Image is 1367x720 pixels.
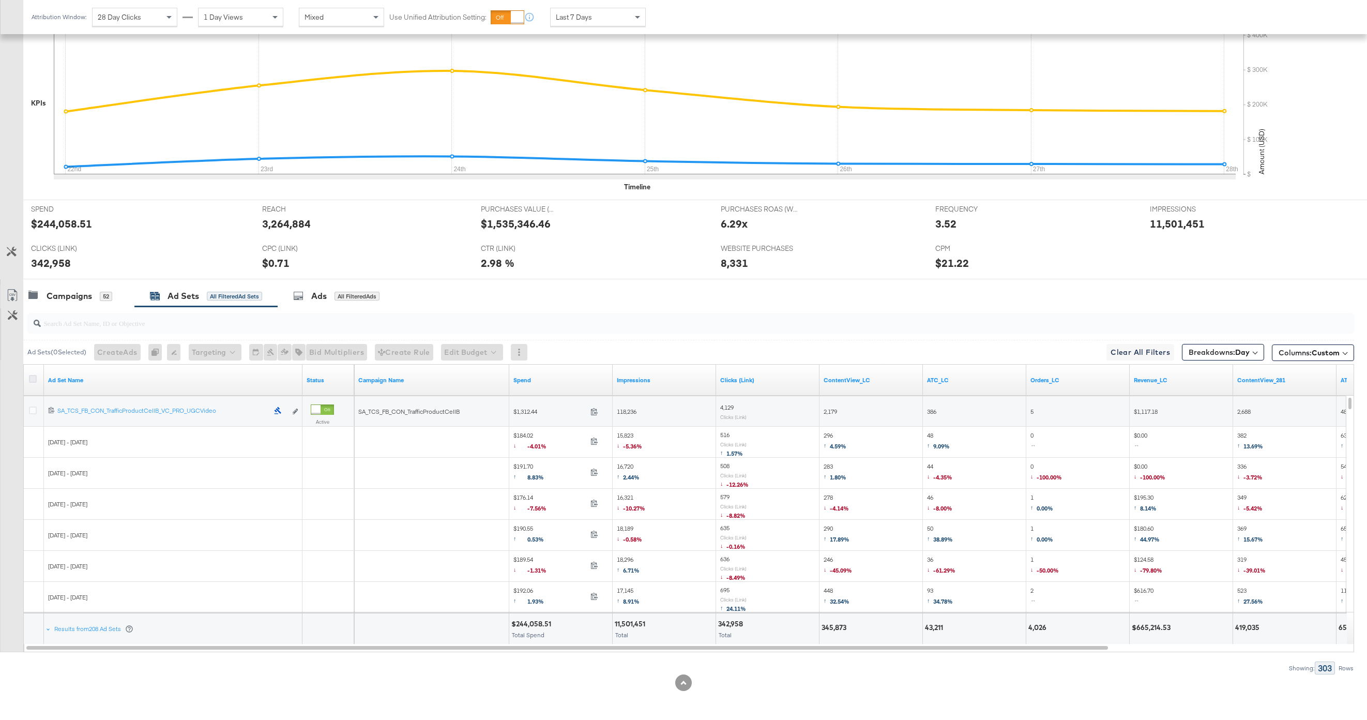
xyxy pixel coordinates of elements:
span: -4.35% [933,473,952,481]
div: 4,026 [1028,623,1050,633]
span: ↓ [927,503,933,511]
button: Columns:Custom [1272,344,1354,361]
span: 579 [720,493,730,501]
span: [DATE] - [DATE] [48,562,87,570]
span: 523 [1237,587,1263,608]
span: Last 7 Days [556,12,592,22]
div: 11,501,451 [1150,216,1205,231]
span: 695 [720,586,730,594]
span: ↑ [1237,441,1243,449]
span: -100.00% [1140,473,1165,481]
span: 4.59% [830,442,846,450]
span: ↓ [1341,503,1347,511]
div: $0.71 [262,256,290,271]
button: Clear All Filters [1106,344,1174,361]
span: 0 [1030,431,1039,453]
span: 0.53% [527,535,552,543]
a: Your Ad Set name. [48,376,298,384]
span: ↑ [1134,503,1140,511]
span: Columns: [1279,348,1340,358]
span: [DATE] - [DATE] [48,469,87,477]
span: ↔ [1030,596,1039,604]
span: Clear All Filters [1111,346,1170,359]
span: $176.14 [513,493,586,515]
input: Search Ad Set Name, ID or Objective [41,309,1229,329]
label: Use Unified Attribution Setting: [389,12,487,22]
span: 508 [720,462,730,470]
span: $189.54 [513,556,586,577]
span: 32.54% [830,597,849,605]
div: $244,058.51 [511,619,554,629]
span: WEBSITE PURCHASES [721,244,798,253]
span: -12.26% [726,481,749,488]
div: 342,958 [31,256,71,271]
span: $0.00 [1134,431,1147,453]
span: 50 [927,524,953,546]
span: PURCHASES VALUE (WEBSITE EVENTS) [481,204,558,214]
div: All Filtered Ad Sets [207,292,262,301]
sub: Clicks (Link) [720,472,747,478]
span: Breakdowns: [1189,347,1250,357]
a: Your campaign name. [358,376,505,384]
span: -61.29% [933,566,955,574]
sub: Clicks (Link) [720,414,747,420]
span: 24.11% [726,605,746,612]
span: CLICKS (LINK) [31,244,109,253]
span: CTR (LINK) [481,244,558,253]
span: -8.49% [726,574,746,581]
span: ↑ [513,534,527,542]
span: REACH [262,204,340,214]
span: 1.57% [726,449,743,457]
span: ↓ [824,565,830,573]
div: Timeline [624,182,650,192]
div: 8,331 [721,256,748,271]
span: 18,189 [617,524,642,546]
span: ↔ [1134,596,1143,604]
span: SPEND [31,204,109,214]
span: 278 [824,493,849,515]
span: ↓ [720,479,726,487]
sub: Clicks (Link) [720,441,747,447]
span: 0 [1030,462,1062,484]
span: $0.00 [1134,462,1165,484]
div: 3,264,884 [262,216,311,231]
span: $616.70 [1134,587,1153,608]
div: 342,958 [718,619,746,629]
span: ↑ [617,596,623,604]
div: KPIs [31,98,46,108]
span: $195.30 [1134,493,1157,515]
div: 52 [100,292,112,301]
span: ↔ [1030,441,1039,449]
span: ↑ [617,472,623,480]
span: 34.78% [933,597,953,605]
div: 3.52 [935,216,956,231]
span: -45.09% [830,566,852,574]
span: -8.82% [726,512,746,519]
span: ↑ [824,534,830,542]
span: ↑ [720,448,726,456]
span: ↑ [1341,596,1347,604]
span: 382 [1237,431,1263,453]
span: 93 [927,587,953,608]
span: ↑ [1341,534,1347,542]
span: 8.91% [623,597,640,605]
sub: Clicks (Link) [720,565,747,572]
div: $21.22 [935,256,969,271]
div: Attribution Window: [31,13,87,21]
div: Ads [311,290,327,302]
span: -4.14% [830,504,849,512]
span: 15.67% [1243,535,1263,543]
span: Mixed [305,12,324,22]
span: IMPRESSIONS [1150,204,1227,214]
span: 16,321 [617,493,645,515]
span: ↑ [927,534,933,542]
span: 44 [927,462,952,484]
span: 63 [1341,431,1366,453]
div: 303 [1315,662,1335,674]
span: -79.80% [1140,566,1162,574]
span: 46 [927,493,952,515]
div: Showing: [1288,665,1315,672]
span: 65 [1341,524,1366,546]
span: 4,129 [720,403,734,411]
text: Amount (USD) [1257,129,1266,174]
